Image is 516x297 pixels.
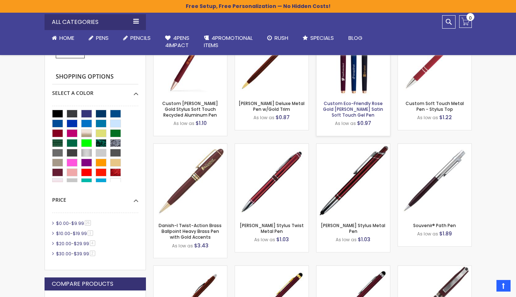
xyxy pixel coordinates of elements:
span: Specials [310,34,334,42]
a: Danish-I Twist-Action Brass Ballpoint Heavy Brass Pen with Gold Accents-Burgundy [154,143,227,150]
img: Custom Eco-Friendly Rose Gold Earl Satin Soft Touch Gel Pen [316,22,390,95]
a: Custom Soft Touch Metal Pen - Stylus Top [406,100,464,112]
img: Danish-I Twist-Action Brass Ballpoint Heavy Brass Pen with Gold Accents-Burgundy [154,144,227,217]
span: $39.99 [74,251,89,257]
span: Pens [96,34,109,42]
img: Custom Soft Touch Stylus Pen-Burgundy [398,22,471,95]
a: Pens [81,30,116,46]
span: $9.99 [71,220,84,226]
a: Blog [341,30,370,46]
span: 1 [88,230,93,236]
span: $1.10 [196,120,207,127]
span: 4Pens 4impact [165,34,189,49]
a: Pencils [116,30,158,46]
a: 4PROMOTIONALITEMS [197,30,260,54]
a: [PERSON_NAME] Stylus Metal Pen [321,222,385,234]
span: As low as [417,231,438,237]
strong: Compare Products [52,280,113,288]
div: Price [52,191,138,204]
a: Specials [295,30,341,46]
span: Rush [274,34,288,42]
a: 4Pens4impact [158,30,197,54]
a: Custom Eco-Friendly Rose Gold [PERSON_NAME] Satin Soft Touch Gel Pen [323,100,383,118]
a: $0.00-$9.9926 [54,220,93,226]
span: As low as [417,114,438,121]
a: Souvenir® Path Pen [413,222,456,229]
span: $0.00 [56,220,69,226]
span: 4PROMOTIONAL ITEMS [204,34,253,49]
a: Colter Stylus Twist Metal Pen-Burgundy [235,143,309,150]
a: [PERSON_NAME] Stylus Twist Metal Pen [240,222,304,234]
iframe: Google Customer Reviews [456,277,516,297]
a: $20.00-$29.994 [54,240,98,247]
a: Meryl G Stylus Pen-Burgundy [235,265,309,272]
a: 0 [459,15,472,28]
div: All Categories [45,14,146,30]
span: $1.22 [439,114,452,121]
span: Clear All [60,50,81,56]
a: Souvenir Path Pen-Burgundy [398,143,471,150]
span: Pencils [130,34,151,42]
span: $20.00 [56,240,71,247]
span: As low as [173,120,194,126]
span: $3.43 [194,242,209,249]
span: As low as [335,120,356,126]
a: Olson Stylus Metal Pen-Burgundy [316,143,390,150]
a: Cooper Deluxe Metal Pen w/Chrome Trim-Burgundy [154,265,227,272]
span: $29.99 [74,240,89,247]
span: As low as [336,237,357,243]
span: $19.99 [73,230,87,237]
span: 26 [85,220,91,226]
a: Custom [PERSON_NAME] Gold Stylus Soft Touch Recycled Aluminum Pen [162,100,218,118]
img: Olson Stylus Metal Pen-Burgundy [316,144,390,217]
span: As low as [253,114,274,121]
strong: Shopping Options [52,69,138,85]
div: Select A Color [52,84,138,97]
span: As low as [172,243,193,249]
span: As low as [254,237,275,243]
span: $1.03 [276,236,289,243]
span: $30.00 [56,251,71,257]
span: $0.87 [276,114,290,121]
img: Colter Stylus Twist Metal Pen-Burgundy [235,144,309,217]
span: Home [59,34,74,42]
a: $10.00-$19.991 [54,230,96,237]
a: Danish-I Twist-Action Brass Ballpoint Heavy Brass Pen with Gold Accents [159,222,222,240]
span: $10.00 [56,230,70,237]
span: $0.97 [357,120,371,127]
a: Meryl S Stylus Pen-Burgundy [316,265,390,272]
span: $1.89 [439,230,452,237]
a: [PERSON_NAME] Deluxe Metal Pen w/Gold Trim [239,100,305,112]
a: Home [45,30,81,46]
a: Avendale Velvet Touch Stylus Gel Pen-Burgundy [398,265,471,272]
span: Blog [348,34,362,42]
span: $1.03 [358,236,370,243]
span: 0 [469,14,472,21]
a: Rush [260,30,295,46]
img: Cooper Deluxe Metal Pen w/Gold Trim-Burgundy [235,22,309,95]
a: $30.00-$39.992 [54,251,98,257]
img: Souvenir Path Pen-Burgundy [398,144,471,217]
span: 4 [90,240,95,246]
img: Custom Lexi Rose Gold Stylus Soft Touch Recycled Aluminum Pen-Burgundy [154,22,227,95]
span: 2 [90,251,95,256]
